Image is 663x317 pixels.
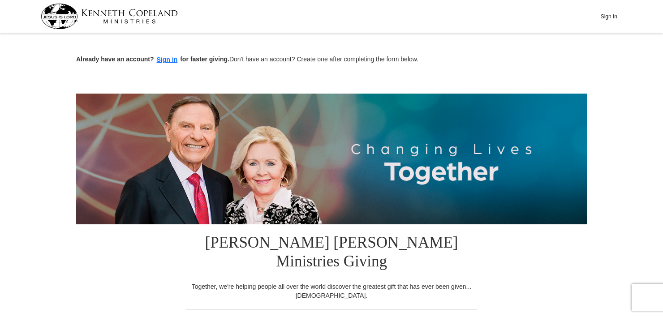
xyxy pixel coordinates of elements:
[186,224,477,282] h1: [PERSON_NAME] [PERSON_NAME] Ministries Giving
[76,55,587,65] p: Don't have an account? Create one after completing the form below.
[76,56,229,63] strong: Already have an account? for faster giving.
[154,55,181,65] button: Sign in
[595,9,622,23] button: Sign In
[186,282,477,300] div: Together, we're helping people all over the world discover the greatest gift that has ever been g...
[41,4,178,29] img: kcm-header-logo.svg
